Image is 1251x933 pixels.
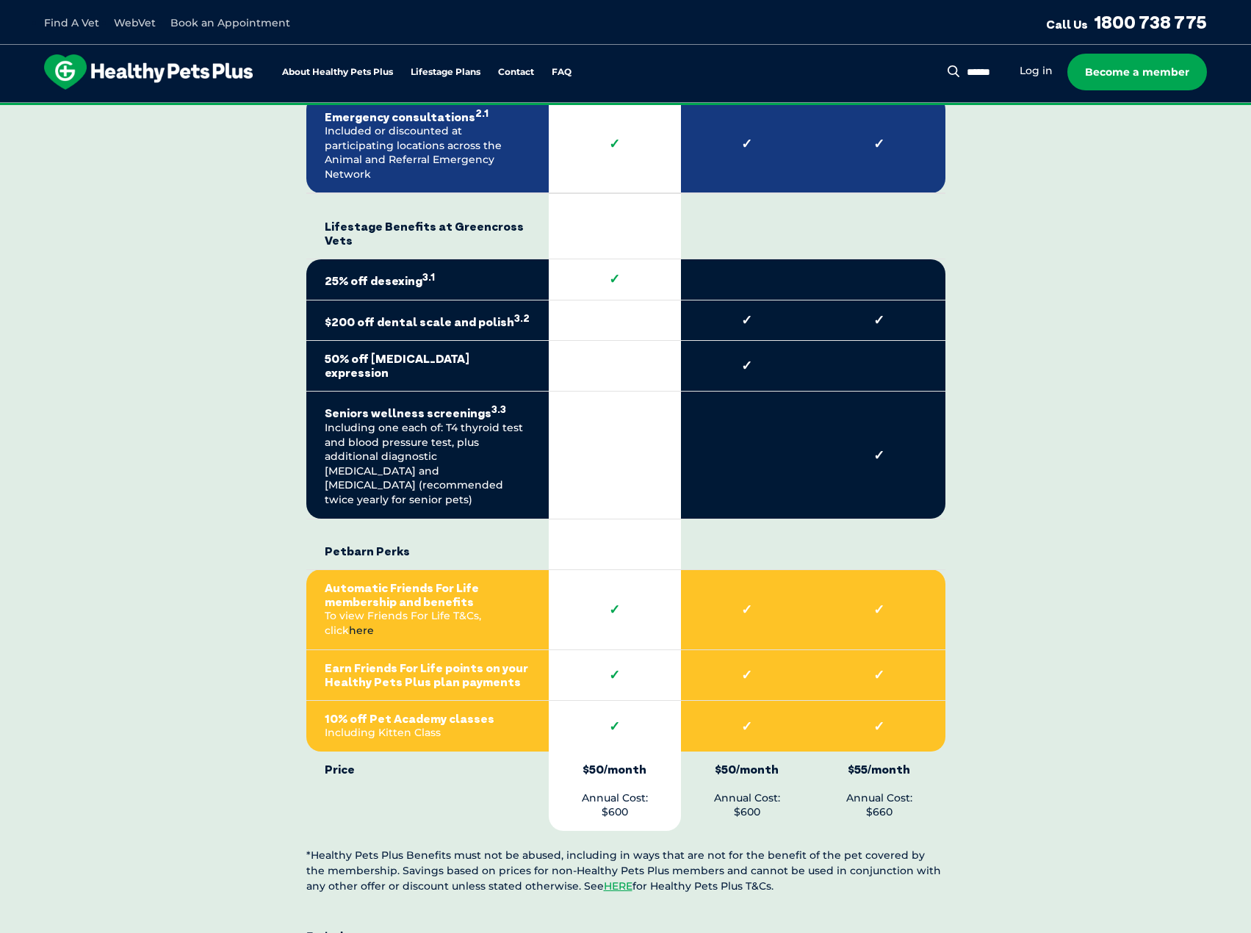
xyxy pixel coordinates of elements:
[325,581,530,609] strong: Automatic Friends For Life membership and benefits
[306,848,945,894] p: *Healthy Pets Plus Benefits must not be abused, including in ways that are not for the benefit of...
[351,103,900,116] span: Proactive, preventative wellness program designed to keep your pet healthier and happier for longer
[832,602,927,618] strong: ✓
[832,312,927,328] strong: ✓
[325,352,530,380] strong: 50% off [MEDICAL_DATA] expression
[832,718,927,735] strong: ✓
[282,68,393,77] a: About Healthy Pets Plus
[699,136,795,152] strong: ✓
[567,271,663,287] strong: ✓
[832,136,927,152] strong: ✓
[567,136,663,152] strong: ✓
[498,68,534,77] a: Contact
[567,602,663,618] strong: ✓
[604,879,632,893] a: HERE
[699,602,795,618] strong: ✓
[567,718,663,735] strong: ✓
[567,763,663,777] strong: $50/month
[422,271,435,283] sup: 3.1
[699,718,795,735] strong: ✓
[325,661,530,689] strong: Earn Friends For Life points on your Healthy Pets Plus plan payments
[1020,64,1053,78] a: Log in
[832,763,927,777] strong: $55/month
[1067,54,1207,90] a: Become a member
[832,667,927,683] strong: ✓
[306,392,549,519] td: Including one each of: T4 thyroid test and blood pressure test, plus additional diagnostic [MEDIC...
[491,403,506,415] sup: 3.3
[44,54,253,90] img: hpp-logo
[699,763,795,777] strong: $50/month
[306,700,549,751] td: Including Kitten Class
[1046,11,1207,33] a: Call Us1800 738 775
[114,16,156,29] a: WebVet
[325,270,530,289] strong: 25% off desexing
[699,312,795,328] strong: ✓
[567,667,663,683] strong: ✓
[325,205,530,248] strong: Lifestage Benefits at Greencross Vets
[306,569,549,649] td: To view Friends For Life T&Cs, click
[552,68,572,77] a: FAQ
[945,64,963,79] button: Search
[699,667,795,683] strong: ✓
[567,763,663,820] p: Annual Cost: $600
[325,530,530,558] strong: Petbarn Perks
[832,447,927,464] strong: ✓
[325,712,530,726] strong: 10% off Pet Academy classes
[832,763,927,820] p: Annual Cost: $660
[1046,17,1088,32] span: Call Us
[325,403,530,421] strong: Seniors wellness screenings
[699,763,795,820] p: Annual Cost: $600
[170,16,290,29] a: Book an Appointment
[325,311,530,330] strong: $200 off dental scale and polish
[325,763,530,777] strong: Price
[306,95,549,194] td: Included or discounted at participating locations across the Animal and Referral Emergency Network
[44,16,99,29] a: Find A Vet
[325,107,530,125] strong: Emergency consultations
[699,358,795,374] strong: ✓
[349,624,374,637] a: here
[411,68,480,77] a: Lifestage Plans
[475,107,488,119] sup: 2.1
[514,312,530,324] sup: 3.2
